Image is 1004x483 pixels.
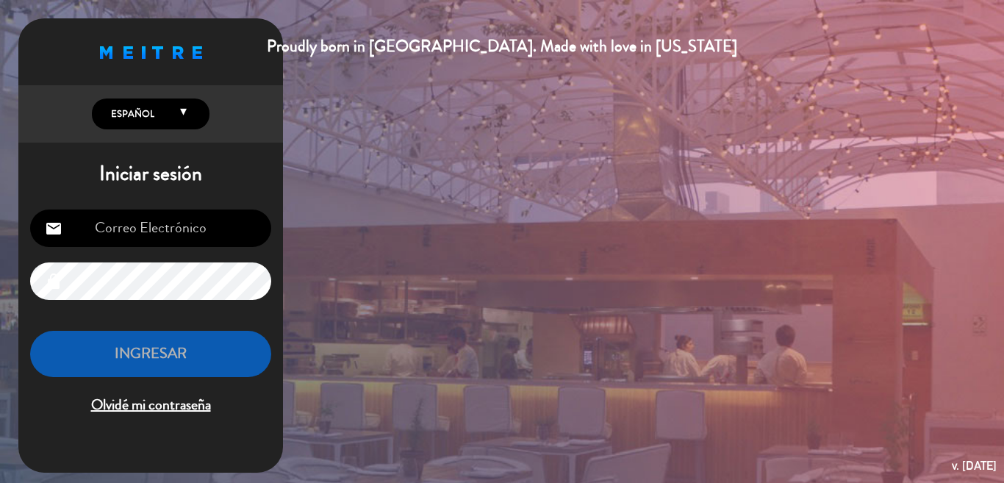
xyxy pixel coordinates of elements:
[107,107,154,121] span: Español
[18,162,283,187] h1: Iniciar sesión
[952,456,997,476] div: v. [DATE]
[45,220,62,237] i: email
[30,331,271,377] button: INGRESAR
[30,393,271,418] span: Olvidé mi contraseña
[45,273,62,290] i: lock
[30,210,271,247] input: Correo Electrónico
